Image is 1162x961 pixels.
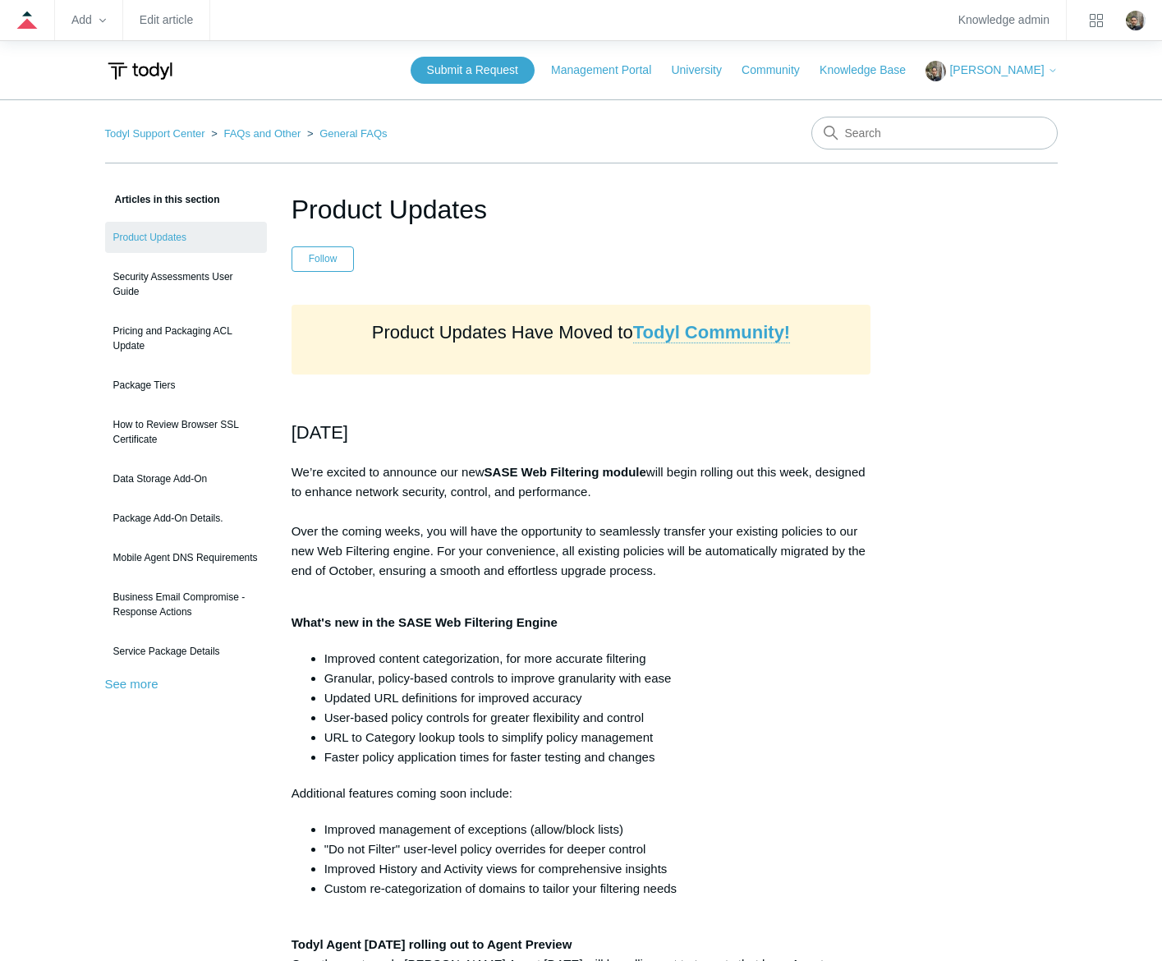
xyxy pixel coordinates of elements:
[1126,11,1146,30] img: user avatar
[105,636,267,667] a: Service Package Details
[105,222,267,253] a: Product Updates
[105,370,267,401] a: Package Tiers
[292,615,558,629] strong: What's new in the SASE Web Filtering Engine
[742,62,816,79] a: Community
[811,117,1058,149] input: Search
[324,649,871,669] li: Improved content categorization, for more accurate filtering
[305,318,858,347] h2: Product Updates Have Moved to
[105,677,158,691] a: See more
[324,728,871,747] li: URL to Category lookup tools to simplify policy management
[105,194,220,205] span: Articles in this section
[324,708,871,728] li: User-based policy controls for greater flexibility and control
[925,61,1057,81] button: [PERSON_NAME]
[71,16,106,25] zd-hc-trigger: Add
[324,820,871,839] li: Improved management of exceptions (allow/block lists)
[820,62,922,79] a: Knowledge Base
[105,127,205,140] a: Todyl Support Center
[1126,11,1146,30] zd-hc-trigger: Click your profile icon to open the profile menu
[411,57,535,84] a: Submit a Request
[292,418,871,447] h2: [DATE]
[223,127,301,140] a: FAQs and Other
[105,315,267,361] a: Pricing and Packaging ACL Update
[105,582,267,628] a: Business Email Compromise - Response Actions
[324,879,871,899] li: Custom re-categorization of domains to tailor your filtering needs
[292,246,355,271] button: Follow Article
[671,62,737,79] a: University
[485,465,646,479] strong: SASE Web Filtering module
[140,16,193,25] a: Edit article
[319,127,387,140] a: General FAQs
[958,16,1049,25] a: Knowledge admin
[292,190,871,229] h1: Product Updates
[633,322,790,343] a: Todyl Community!
[324,669,871,688] li: Granular, policy-based controls to improve granularity with ease
[292,937,572,951] strong: Todyl Agent [DATE] rolling out to Agent Preview
[105,503,267,534] a: Package Add-On Details.
[324,688,871,708] li: Updated URL definitions for improved accuracy
[292,462,871,581] p: We’re excited to announce our new will begin rolling out this week, designed to enhance network s...
[208,127,304,140] li: FAQs and Other
[292,784,871,803] p: Additional features coming soon include:
[105,542,267,573] a: Mobile Agent DNS Requirements
[551,62,668,79] a: Management Portal
[324,747,871,767] li: Faster policy application times for faster testing and changes
[324,859,871,879] li: Improved History and Activity views for comprehensive insights
[304,127,388,140] li: General FAQs
[105,127,209,140] li: Todyl Support Center
[105,261,267,307] a: Security Assessments User Guide
[949,63,1044,76] span: [PERSON_NAME]
[105,56,175,86] img: Todyl Support Center Help Center home page
[105,463,267,494] a: Data Storage Add-On
[324,839,871,859] li: "Do not Filter" user-level policy overrides for deeper control
[105,409,267,455] a: How to Review Browser SSL Certificate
